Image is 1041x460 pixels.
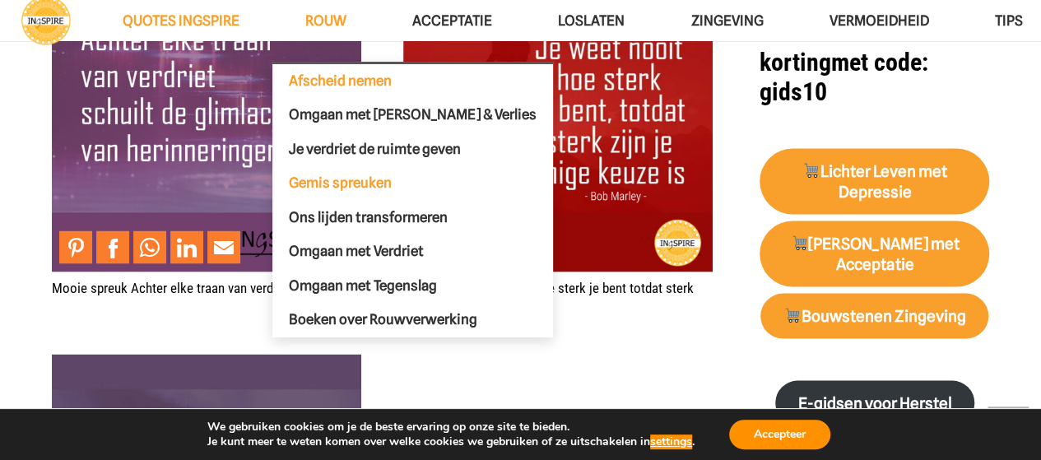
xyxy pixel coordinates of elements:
span: Boeken over Rouwverwerking [289,311,477,328]
span: Acceptatie [412,12,492,29]
a: Share to Facebook [96,231,129,264]
li: WhatsApp [133,231,170,264]
li: Pinterest [59,231,96,264]
span: ROUW [305,12,346,29]
strong: Lichter Leven met Depressie [802,162,947,202]
li: Email This [207,231,244,264]
span: TIPS [994,12,1022,29]
li: LinkedIn [170,231,207,264]
a: Omgaan met Tegenslag [272,269,553,304]
span: QUOTES INGSPIRE [123,12,239,29]
a: Pin to Pinterest [59,231,92,264]
span: Ons lijden transformeren [289,209,448,225]
img: 🛒 [803,163,819,179]
span: Je verdriet de ruimte geven [289,141,461,157]
a: E-gidsen voor Herstel [775,381,974,426]
a: Share to WhatsApp [133,231,166,264]
span: Omgaan met [PERSON_NAME] & Verlies [289,106,537,123]
strong: E-gidsen voor Herstel [797,394,951,413]
a: Omgaan met [PERSON_NAME] & Verlies [272,98,553,132]
button: settings [650,434,692,449]
a: 🛒[PERSON_NAME] met Acceptatie [760,221,989,287]
a: Gemis spreuken [272,166,553,201]
a: 🛒Bouwstenen Zingeving [760,294,988,339]
strong: Bouwstenen Zingeving [783,307,966,326]
span: Omgaan met Tegenslag [289,277,437,294]
p: Je kunt meer te weten komen over welke cookies we gebruiken of ze uitschakelen in . [207,434,695,449]
a: Mail to Email This [207,231,240,264]
a: Boeken over Rouwverwerking [272,303,553,337]
span: VERMOEIDHEID [829,12,928,29]
span: Afscheid nemen [289,72,392,89]
strong: Laatste kans 10% korting [760,18,953,77]
img: 🛒 [784,308,800,323]
a: Omgaan met Verdriet [272,235,553,269]
a: Terug naar top [988,407,1029,448]
h1: met code: gids10 [760,18,989,107]
a: Share to LinkedIn [170,231,203,264]
a: 🛒Lichter Leven met Depressie [760,149,989,215]
span: Zingeving [690,12,763,29]
span: Loslaten [558,12,625,29]
img: 🛒 [792,235,807,251]
li: Facebook [96,231,133,264]
button: Accepteer [729,420,830,449]
a: Afscheid nemen [272,64,553,99]
p: We gebruiken cookies om je de beste ervaring op onze site te bieden. [207,420,695,434]
a: Mooie spreuk Achter elke traan van verdriet schuilt.. [52,280,338,296]
a: Je verdriet de ruimte geven [272,132,553,167]
strong: [PERSON_NAME] met Acceptatie [790,235,959,274]
span: Omgaan met Verdriet [289,243,424,259]
a: Ons lijden transformeren [272,201,553,235]
span: Gemis spreuken [289,174,392,191]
